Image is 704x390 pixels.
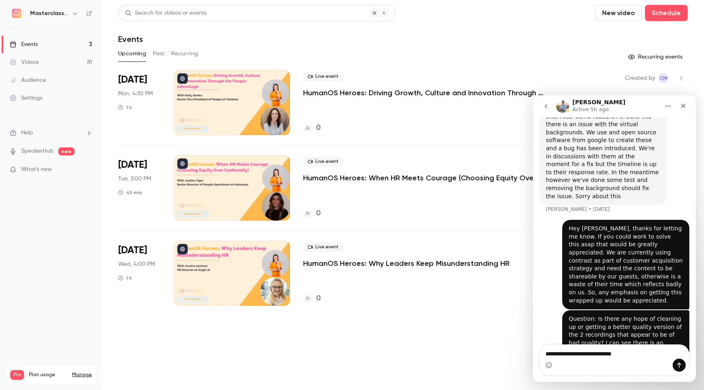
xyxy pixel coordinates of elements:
[118,104,132,111] div: 1 h
[303,259,510,268] a: HumanOS Heroes: Why Leaders Keep Misunderstanding HR
[118,73,147,86] span: [DATE]
[118,244,147,257] span: [DATE]
[303,157,343,167] span: Live event
[118,90,153,98] span: Mon, 4:30 PM
[316,208,321,219] h4: 0
[10,129,92,137] li: help-dropdown-opener
[21,129,33,137] span: Help
[118,155,161,220] div: Sep 2 Tue, 3:00 PM (Europe/London)
[118,47,146,60] button: Upcoming
[118,260,155,268] span: Wed, 4:00 PM
[645,5,688,21] button: Schedule
[10,370,24,380] span: Pro
[660,73,667,83] span: CM
[533,95,696,382] iframe: To enrich screen reader interactions, please activate Accessibility in Grammarly extension settings
[658,73,668,83] span: Connor McManus
[10,58,39,66] div: Videos
[10,94,42,102] div: Settings
[118,158,147,171] span: [DATE]
[153,47,165,60] button: Past
[303,208,321,219] a: 0
[21,147,53,156] a: SpeakerHub
[10,40,38,48] div: Events
[118,175,151,183] span: Tue, 3:00 PM
[625,50,688,64] button: Recurring events
[171,47,198,60] button: Recurring
[303,173,548,183] a: HumanOS Heroes: When HR Meets Courage (Choosing Equity Over Conformity)
[595,5,642,21] button: New video
[303,72,343,81] span: Live event
[29,372,67,378] span: Plan usage
[118,70,161,135] div: Sep 1 Mon, 4:30 PM (Europe/London)
[118,241,161,306] div: Sep 10 Wed, 4:00 PM (Europe/London)
[58,147,75,156] span: new
[303,88,548,98] a: HumanOS Heroes: Driving Growth, Culture and Innovation Through the People Advantage
[316,123,321,134] h4: 0
[303,293,321,304] a: 0
[303,242,343,252] span: Live event
[72,372,92,378] a: Manage
[125,9,207,18] div: Search for videos or events
[10,76,46,84] div: Audience
[316,293,321,304] h4: 0
[118,189,142,196] div: 45 min
[30,9,68,18] h6: Masterclass Channel
[118,275,132,281] div: 1 h
[21,165,52,174] span: What's new
[118,34,143,44] h1: Events
[303,123,321,134] a: 0
[625,73,655,83] span: Created by
[10,7,23,20] img: Masterclass Channel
